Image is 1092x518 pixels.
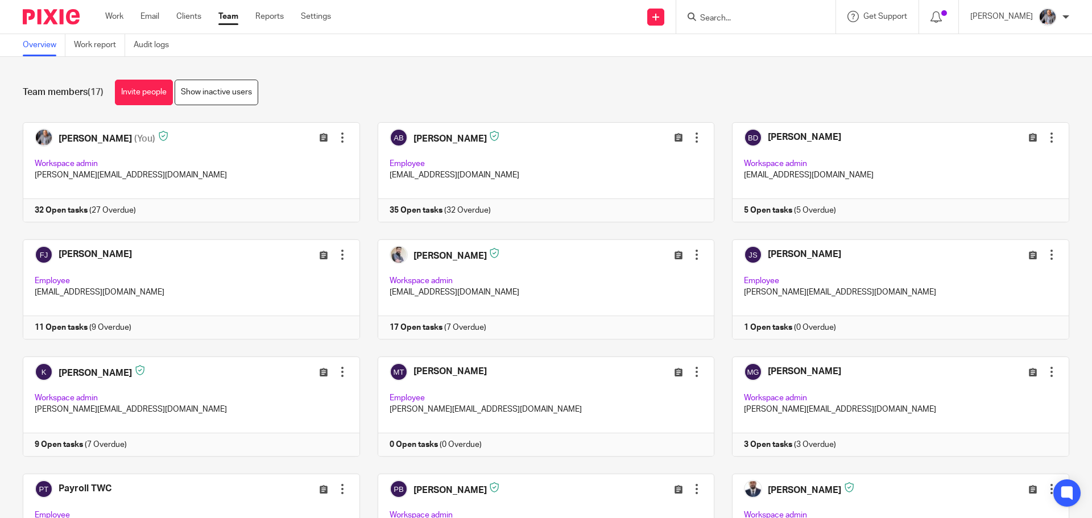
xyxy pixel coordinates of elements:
a: Reports [255,11,284,22]
a: Overview [23,34,65,56]
a: Work report [74,34,125,56]
p: [PERSON_NAME] [970,11,1033,22]
input: Search [699,14,801,24]
a: Email [140,11,159,22]
a: Work [105,11,123,22]
a: Settings [301,11,331,22]
img: Pixie [23,9,80,24]
span: (17) [88,88,104,97]
span: Get Support [863,13,907,20]
h1: Team members [23,86,104,98]
a: Team [218,11,238,22]
a: Audit logs [134,34,177,56]
a: Show inactive users [175,80,258,105]
a: Clients [176,11,201,22]
a: Invite people [115,80,173,105]
img: -%20%20-%20studio@ingrained.co.uk%20for%20%20-20220223%20at%20101413%20-%201W1A2026.jpg [1039,8,1057,26]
